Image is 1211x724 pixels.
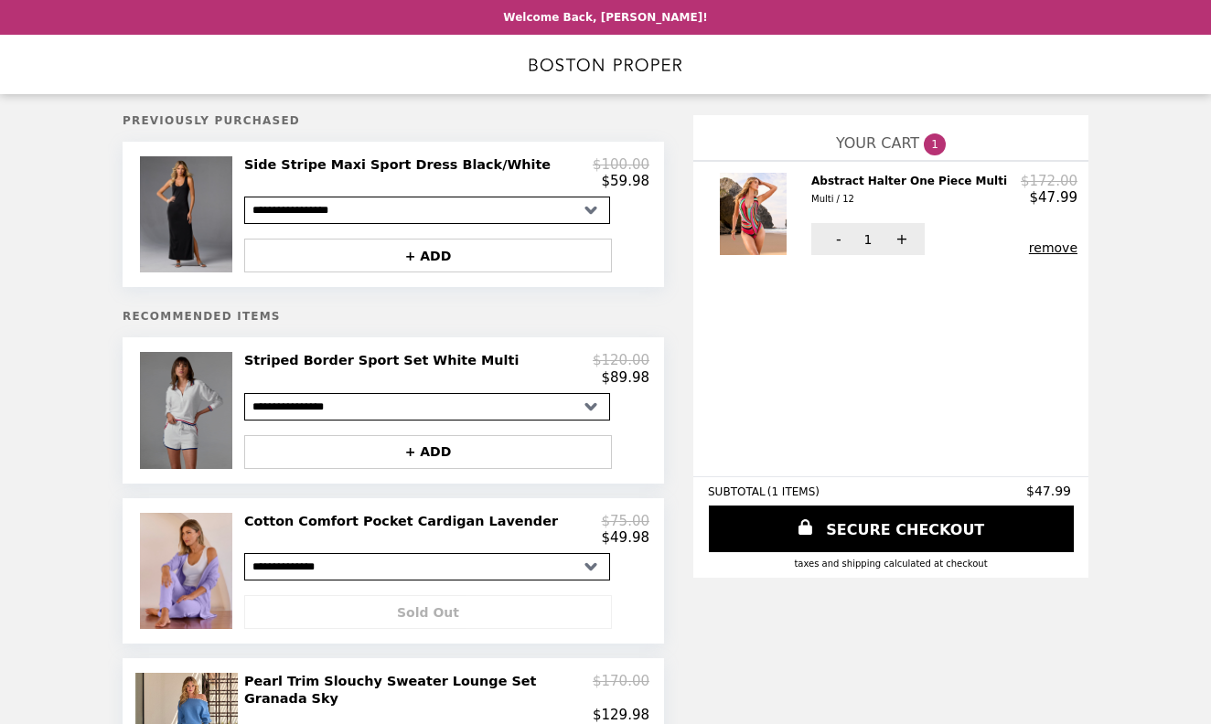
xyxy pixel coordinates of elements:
span: $47.99 [1026,484,1074,498]
p: $120.00 [593,352,649,368]
img: Brand Logo [529,46,682,83]
div: Multi / 12 [811,191,1007,208]
h2: Cotton Comfort Pocket Cardigan Lavender [244,513,565,529]
p: $47.99 [1030,189,1078,206]
p: $59.98 [602,173,650,189]
h2: Abstract Halter One Piece Multi [811,173,1014,208]
span: ( 1 ITEMS ) [767,485,820,498]
p: $89.98 [602,369,650,386]
select: Select a product variant [244,553,610,580]
button: - [811,223,862,255]
span: 1 [864,232,873,247]
button: + ADD [244,239,612,272]
h2: Side Stripe Maxi Sport Dress Black/White [244,156,558,173]
img: Striped Border Sport Set White Multi [140,352,238,468]
p: $49.98 [602,529,650,546]
button: remove [1029,240,1077,255]
span: YOUR CART [836,134,919,152]
button: + ADD [244,435,612,469]
h5: Previously Purchased [123,114,664,127]
button: + [874,223,925,255]
a: SECURE CHECKOUT [709,506,1074,552]
select: Select a product variant [244,197,610,224]
img: Cotton Comfort Pocket Cardigan Lavender [140,513,238,629]
p: $129.98 [593,707,649,723]
p: $172.00 [1021,173,1077,189]
img: Abstract Halter One Piece Multi [720,173,790,255]
select: Select a product variant [244,393,610,421]
p: Welcome Back, [PERSON_NAME]! [503,11,707,24]
p: $170.00 [593,673,649,707]
p: $75.00 [602,513,650,529]
p: $100.00 [593,156,649,173]
h5: Recommended Items [123,310,664,323]
img: Side Stripe Maxi Sport Dress Black/White [140,156,238,272]
h2: Pearl Trim Slouchy Sweater Lounge Set Granada Sky [244,673,593,707]
span: 1 [924,133,946,155]
div: Taxes and Shipping calculated at checkout [708,559,1074,569]
h2: Striped Border Sport Set White Multi [244,352,526,368]
span: SUBTOTAL [708,485,767,498]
